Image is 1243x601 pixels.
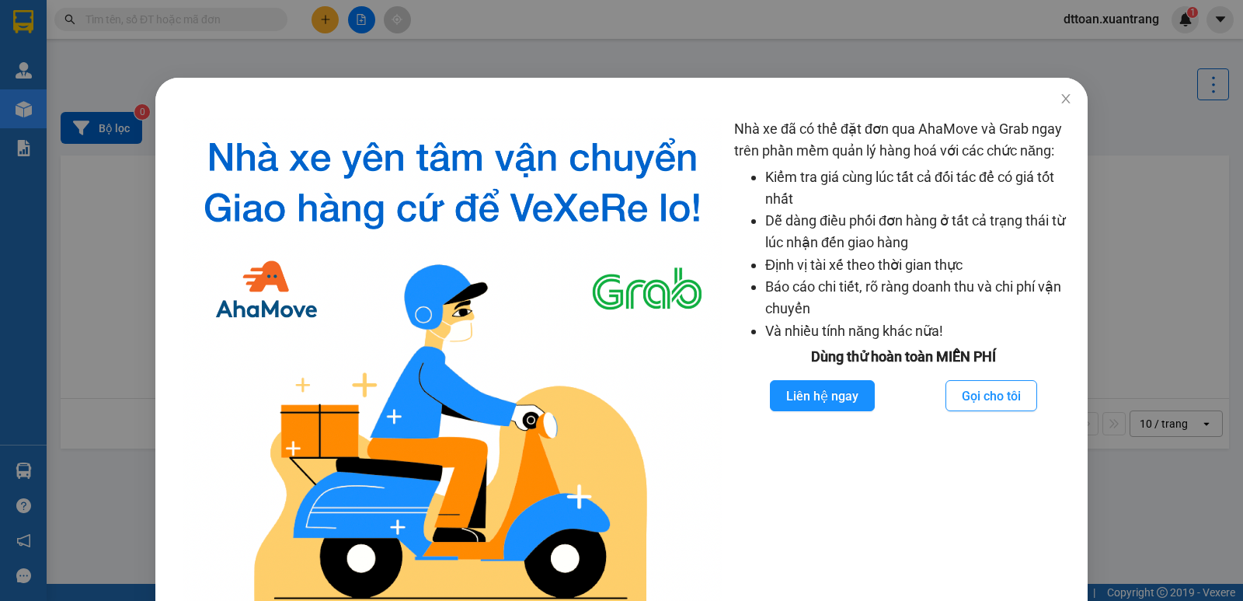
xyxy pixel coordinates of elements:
[765,276,1072,320] li: Báo cáo chi tiết, rõ ràng doanh thu và chi phí vận chuyển
[765,320,1072,342] li: Và nhiều tính năng khác nữa!
[765,166,1072,211] li: Kiểm tra giá cùng lúc tất cả đối tác để có giá tốt nhất
[962,386,1021,406] span: Gọi cho tôi
[765,254,1072,276] li: Định vị tài xế theo thời gian thực
[1044,78,1088,121] button: Close
[945,380,1037,411] button: Gọi cho tôi
[1060,93,1072,105] span: close
[765,210,1072,254] li: Dễ dàng điều phối đơn hàng ở tất cả trạng thái từ lúc nhận đến giao hàng
[786,386,858,406] span: Liên hệ ngay
[770,380,875,411] button: Liên hệ ngay
[734,346,1072,368] div: Dùng thử hoàn toàn MIỄN PHÍ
